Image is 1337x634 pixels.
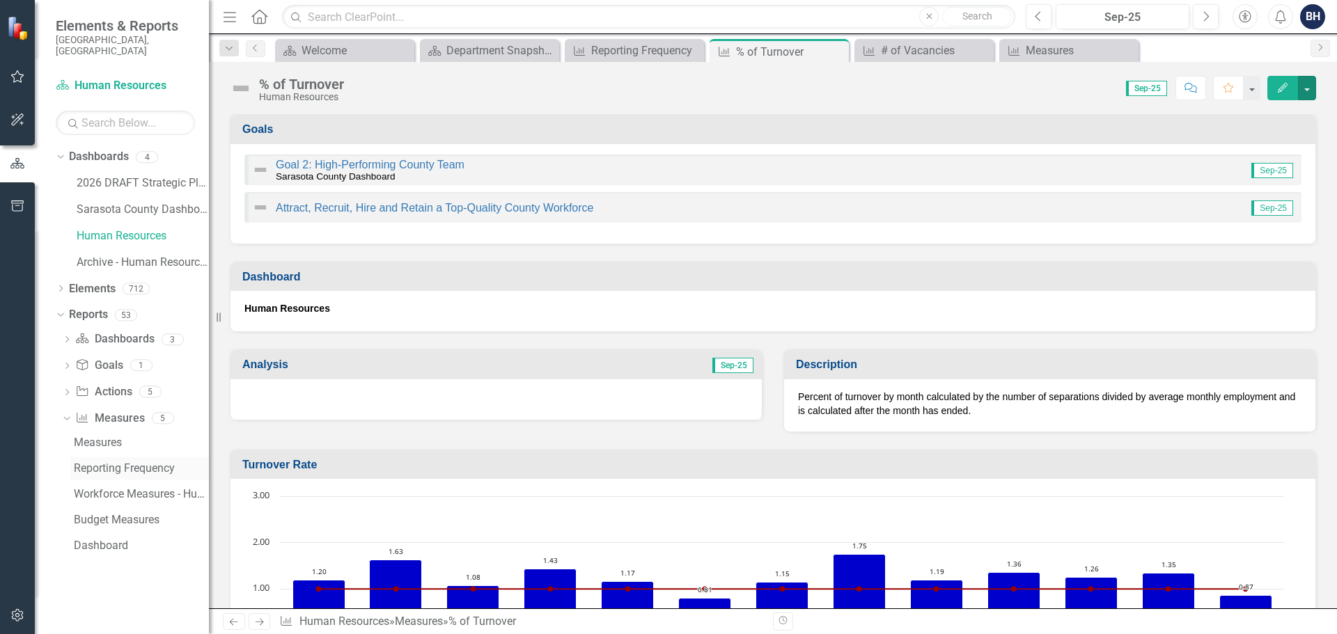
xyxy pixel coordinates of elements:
path: Jan-25, 1. Target. [625,587,631,592]
div: Workforce Measures - Human Resources [74,488,209,500]
div: Reporting Frequency [591,42,701,59]
g: Target, series 1 of 2. Line with 13 data points. [316,587,1249,592]
div: » » [279,614,763,630]
span: Sep-25 [1251,163,1293,178]
a: Department Snapshot [423,42,556,59]
text: 3.00 [253,489,269,501]
img: Not Defined [252,161,269,178]
a: Attract, Recruit, Hire and Retain a Top-Quality County Workforce [276,202,593,214]
text: 0.87 [1239,582,1253,592]
button: BH [1300,4,1325,29]
div: Welcome [302,42,411,59]
path: Dec-24, 1. Target. [548,587,554,592]
div: 5 [152,412,174,424]
path: Oct-24, 1. Target. [393,587,399,592]
text: 1.17 [620,568,635,578]
img: ClearPoint Strategy [6,15,33,41]
div: 5 [139,386,162,398]
div: Measures [1026,42,1135,59]
div: Department Snapshot [446,42,556,59]
text: 1.35 [1162,560,1176,569]
h3: Goals [242,123,1308,136]
a: Dashboard [70,534,209,557]
a: Measures [75,411,144,427]
div: % of Turnover [736,43,845,61]
a: Elements [69,281,116,297]
h3: Turnover Rate [242,459,1308,471]
button: Sep-25 [1056,4,1189,29]
a: Reporting Frequency [568,42,701,59]
a: Goals [75,358,123,374]
a: Archive - Human Resources [77,255,209,271]
path: Apr-25, 1. Target. [857,587,862,592]
a: Actions [75,384,132,400]
div: 712 [123,283,150,294]
div: 53 [115,309,137,321]
img: Not Defined [252,199,269,216]
span: Search [962,10,992,22]
strong: Human Resources [244,303,330,314]
a: Human Resources [56,78,195,94]
div: Budget Measures [74,514,209,526]
a: Dashboards [75,331,154,347]
h3: Analysis [242,358,508,371]
text: 1.08 [466,572,480,582]
h3: Description [796,358,1308,371]
text: 1.15 [775,569,790,578]
a: Workforce Measures - Human Resources [70,483,209,505]
path: Aug-25, 1. Target. [1166,587,1171,592]
div: 4 [136,151,158,163]
div: Reporting Frequency [74,462,209,475]
div: % of Turnover [259,77,344,92]
text: 1.63 [389,546,403,556]
a: Measures [1003,42,1135,59]
text: 1.43 [543,555,558,565]
div: Measures [74,436,209,449]
input: Search ClearPoint... [282,5,1015,29]
small: Sarasota County Dashboard [276,171,396,182]
a: Goal 2: High-Performing County Team [276,159,464,171]
span: Elements & Reports [56,17,195,34]
a: Reporting Frequency [70,457,209,480]
a: Human Resources [77,228,209,244]
a: 2026 DRAFT Strategic Plan [77,175,209,191]
a: Reports [69,307,108,323]
button: Search [942,7,1012,26]
text: 1.75 [852,541,867,550]
a: Measures [395,615,443,628]
input: Search Below... [56,111,195,135]
div: # of Vacancies [881,42,990,59]
div: Dashboard [74,539,209,552]
path: Mar-25, 1. Target. [780,587,785,592]
div: 1 [130,360,153,372]
a: Measures [70,431,209,454]
text: 1.36 [1007,559,1022,569]
a: Human Resources [299,615,389,628]
div: % of Turnover [448,615,516,628]
span: Sep-25 [1251,200,1293,216]
span: Percent of turnover by month calculated by the number of separations divided by average monthly e... [798,391,1295,416]
a: Dashboards [69,149,129,165]
div: Sep-25 [1061,9,1184,26]
a: Budget Measures [70,509,209,531]
h3: Dashboard [242,271,1308,283]
text: 1.20 [312,566,327,576]
path: Jul-25, 1. Target. [1088,587,1094,592]
path: Jun-25, 1. Target. [1011,587,1017,592]
small: [GEOGRAPHIC_DATA], [GEOGRAPHIC_DATA] [56,34,195,57]
div: Human Resources [259,92,344,102]
text: 1.26 [1084,564,1099,573]
a: Sarasota County Dashboard [77,202,209,218]
a: Welcome [279,42,411,59]
a: # of Vacancies [858,42,990,59]
text: 2.00 [253,535,269,548]
text: 0.81 [698,585,712,594]
path: Sep-25, 1. Target. [1243,587,1249,592]
path: Nov-24, 1. Target. [471,587,476,592]
img: Not Defined [230,77,252,100]
path: Sep-24, 1. Target. [316,587,322,592]
path: May-25, 1. Target. [934,587,939,592]
text: 1.19 [930,566,944,576]
span: Sep-25 [712,358,753,373]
